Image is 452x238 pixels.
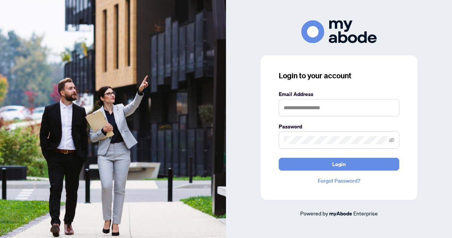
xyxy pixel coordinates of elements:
[279,122,399,131] label: Password
[332,158,346,170] span: Login
[279,70,399,81] h3: Login to your account
[329,209,352,218] a: myAbode
[389,137,394,143] span: eye-invisible
[279,177,399,185] a: Forgot Password?
[279,90,399,98] label: Email Address
[300,210,328,217] span: Powered by
[279,158,399,171] button: Login
[301,20,377,43] img: ma-logo
[353,210,378,217] span: Enterprise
